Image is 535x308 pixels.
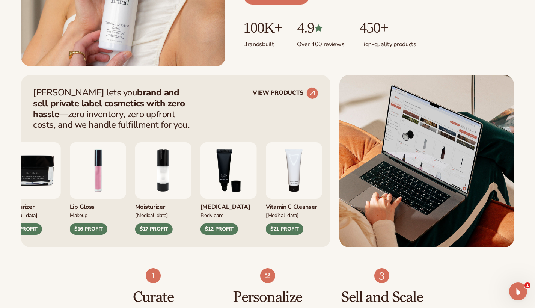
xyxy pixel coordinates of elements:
p: High-quality products [359,36,416,48]
p: Over 400 reviews [297,36,344,48]
img: Pink lip gloss. [70,142,126,199]
div: Body Care [200,211,257,219]
div: 9 / 9 [5,142,61,235]
img: Moisturizer. [5,142,61,199]
div: 4 / 9 [266,142,322,235]
p: [PERSON_NAME] lets you —zero inventory, zero upfront costs, and we handle fulfillment for you. [33,87,194,130]
div: $12 PROFIT [200,223,238,235]
strong: brand and sell private label cosmetics with zero hassle [33,86,185,120]
div: $16 PROFIT [70,223,107,235]
p: 100K+ [243,20,282,36]
h3: Curate [111,289,196,306]
div: Moisturizer [5,199,61,211]
img: Shopify Image 6 [374,268,389,283]
div: Moisturizer [135,199,191,211]
iframe: Intercom live chat [509,282,527,300]
div: [MEDICAL_DATA] [200,199,257,211]
div: [MEDICAL_DATA] [266,211,322,219]
div: $17 PROFIT [135,223,173,235]
div: Lip Gloss [70,199,126,211]
img: Vitamin c cleanser. [266,142,322,199]
div: 3 / 9 [200,142,257,235]
a: VIEW PRODUCTS [253,87,318,99]
img: Shopify Image 2 [339,75,514,247]
div: 2 / 9 [135,142,191,235]
div: $35 PROFIT [5,223,42,235]
img: Shopify Image 5 [260,268,275,283]
span: 1 [524,282,530,288]
div: [MEDICAL_DATA] [5,211,61,219]
div: Makeup [70,211,126,219]
h3: Personalize [225,289,310,306]
img: Moisturizing lotion. [135,142,191,199]
h3: Sell and Scale [340,289,424,306]
p: 450+ [359,20,416,36]
p: 4.9 [297,20,344,36]
div: [MEDICAL_DATA] [135,211,191,219]
div: $21 PROFIT [266,223,303,235]
p: Brands built [243,36,282,48]
div: Vitamin C Cleanser [266,199,322,211]
img: Smoothing lip balm. [200,142,257,199]
img: Shopify Image 4 [146,268,161,283]
div: 1 / 9 [70,142,126,235]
